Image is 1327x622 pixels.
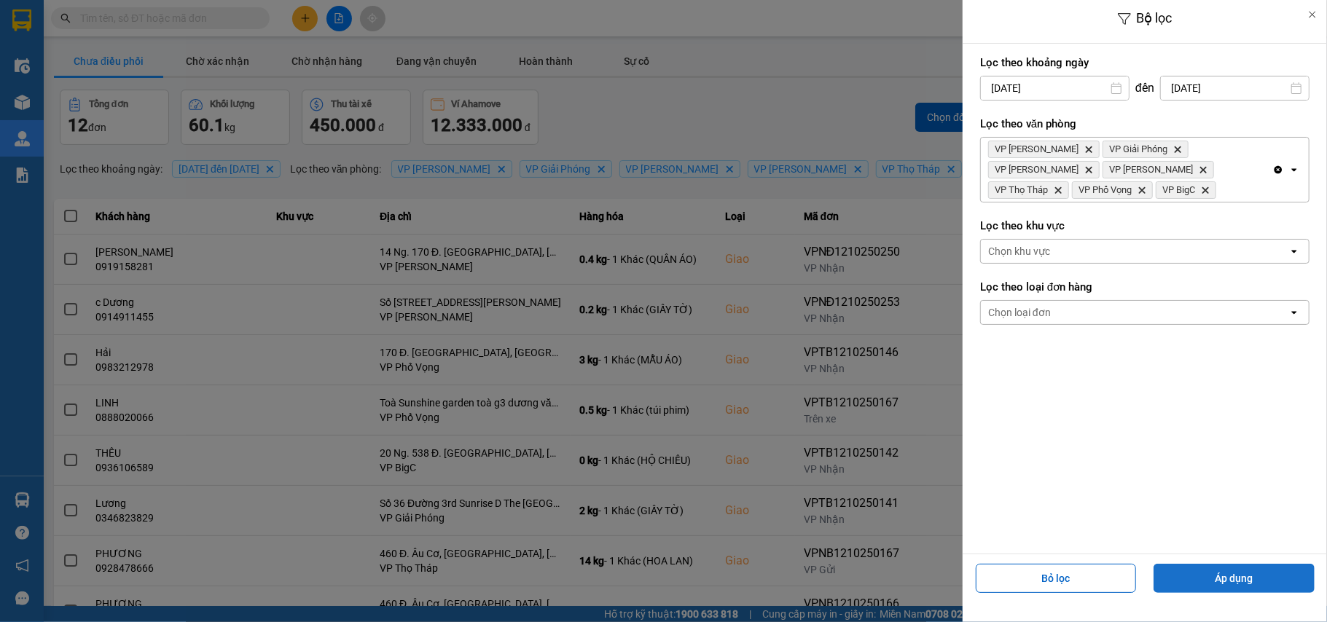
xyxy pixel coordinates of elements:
label: Lọc theo loại đơn hàng [980,280,1310,294]
span: VP Lê Duẩn [995,143,1079,155]
input: Select a date. [981,76,1129,100]
label: Lọc theo văn phòng [980,117,1310,131]
span: Bộ lọc [1137,10,1173,25]
svg: open [1288,245,1300,257]
span: VP BigC, close by backspace [1156,181,1216,199]
label: Lọc theo khoảng ngày [980,55,1310,70]
span: VP Thọ Tháp, close by backspace [988,181,1069,199]
div: Chọn khu vực [988,244,1050,259]
span: VP Thọ Tháp [995,184,1048,196]
label: Lọc theo khu vực [980,219,1310,233]
span: VP Ngọc Hồi, close by backspace [1103,161,1214,178]
button: Áp dụng [1154,564,1315,593]
svg: Clear all [1272,164,1284,176]
span: VP Lê Duẩn, close by backspace [988,141,1100,158]
svg: Delete [1054,186,1062,194]
span: VP Phố Vọng, close by backspace [1072,181,1153,199]
button: Bỏ lọc [976,564,1137,593]
svg: open [1288,164,1300,176]
span: VP Phố Vọng [1079,184,1132,196]
span: VP Giải Phóng [1109,143,1167,155]
span: VP Trần Đại Nghĩa, close by backspace [988,161,1100,178]
span: VP Ngọc Hồi [1109,164,1193,176]
svg: open [1288,307,1300,318]
svg: Delete [1201,186,1210,194]
span: VP Giải Phóng, close by backspace [1103,141,1189,158]
svg: Delete [1199,165,1207,174]
svg: Delete [1084,165,1093,174]
span: VP BigC [1162,184,1195,196]
svg: Delete [1084,145,1093,154]
div: Chọn loại đơn [988,305,1051,320]
div: đến [1130,81,1160,95]
svg: Delete [1173,145,1182,154]
span: VP Trần Đại Nghĩa [995,164,1079,176]
input: Select a date. [1161,76,1309,100]
svg: Delete [1138,186,1146,194]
